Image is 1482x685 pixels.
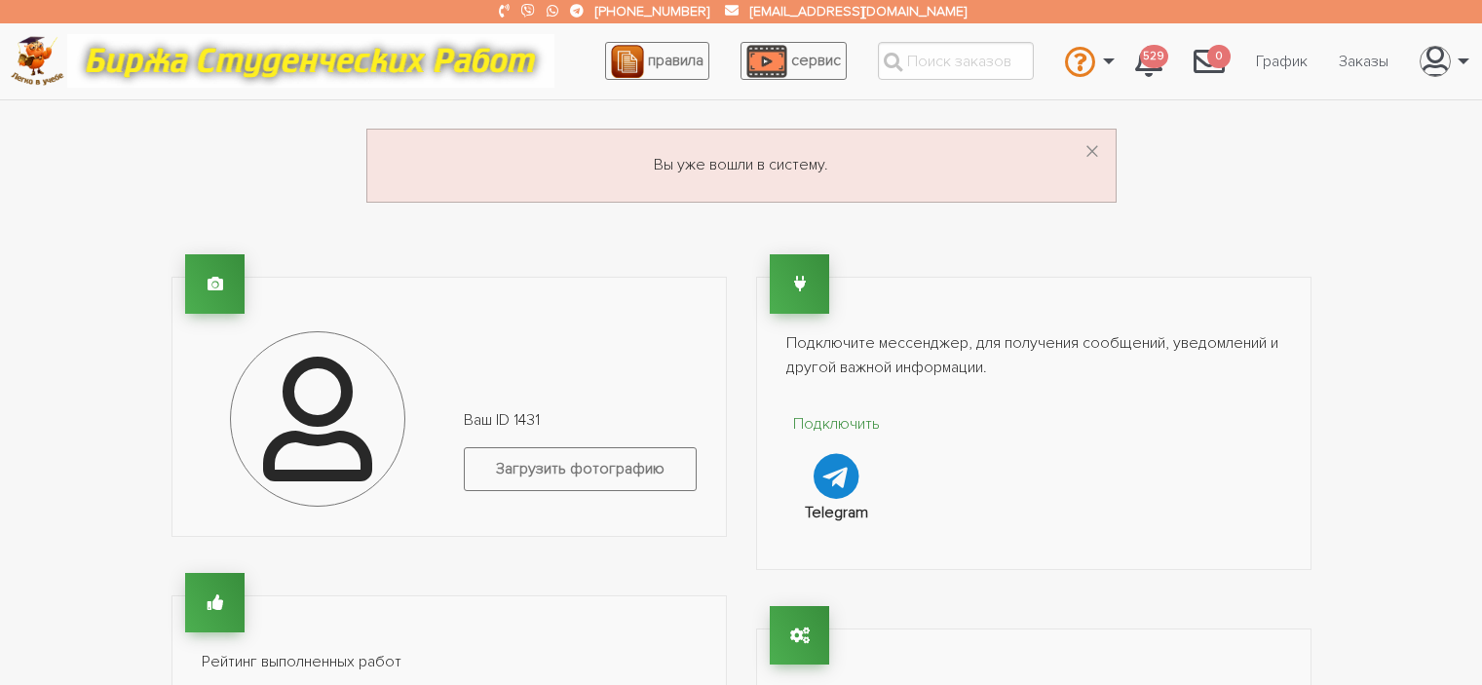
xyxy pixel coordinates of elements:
[750,3,967,19] a: [EMAIL_ADDRESS][DOMAIN_NAME]
[1178,35,1240,88] a: 0
[786,412,889,438] p: Подключить
[1323,43,1404,80] a: Заказы
[11,36,64,86] img: logo-c4363faeb99b52c628a42810ed6dfb4293a56d4e4775eb116515dfe7f33672af.png
[1240,43,1323,80] a: График
[791,51,841,70] span: сервис
[611,45,644,78] img: agreement_icon-feca34a61ba7f3d1581b08bc946b2ec1ccb426f67415f344566775c155b7f62c.png
[449,408,711,507] div: Ваш ID 1431
[786,331,1281,381] p: Подключите мессенджер, для получения сообщений, уведомлений и другой важной информации.
[202,650,697,675] p: Рейтинг выполненных работ
[1120,35,1178,88] a: 529
[464,447,697,491] label: Загрузить фотографию
[595,3,709,19] a: [PHONE_NUMBER]
[605,42,709,80] a: правила
[741,42,847,80] a: сервис
[1207,45,1231,69] span: 0
[648,51,703,70] span: правила
[391,153,1092,178] p: Вы уже вошли в систему.
[805,503,868,522] strong: Telegram
[1140,45,1168,69] span: 529
[878,42,1034,80] input: Поиск заказов
[1084,137,1100,169] button: Dismiss alert
[67,34,554,88] img: motto-12e01f5a76059d5f6a28199ef077b1f78e012cfde436ab5cf1d4517935686d32.gif
[786,412,889,499] a: Подключить
[1084,133,1100,171] span: ×
[746,45,787,78] img: play_icon-49f7f135c9dc9a03216cfdbccbe1e3994649169d890fb554cedf0eac35a01ba8.png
